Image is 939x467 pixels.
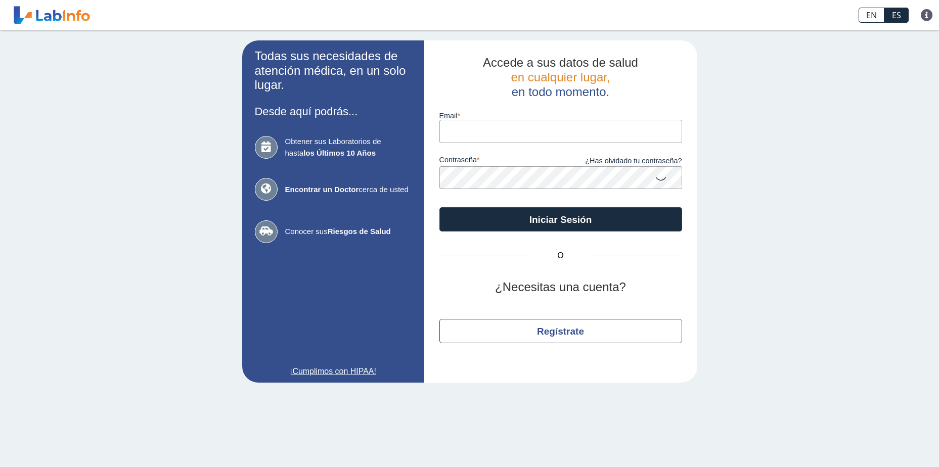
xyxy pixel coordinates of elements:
[511,70,610,84] span: en cualquier lugar,
[561,156,682,167] a: ¿Has olvidado tu contraseña?
[439,112,682,120] label: email
[483,56,638,69] span: Accede a sus datos de salud
[530,250,591,262] span: O
[285,184,412,196] span: cerca de usted
[285,226,412,238] span: Conocer sus
[285,136,412,159] span: Obtener sus Laboratorios de hasta
[512,85,609,99] span: en todo momento.
[255,49,412,92] h2: Todas sus necesidades de atención médica, en un solo lugar.
[328,227,391,236] b: Riesgos de Salud
[884,8,909,23] a: ES
[439,280,682,295] h2: ¿Necesitas una cuenta?
[859,8,884,23] a: EN
[303,149,376,157] b: los Últimos 10 Años
[439,319,682,343] button: Regístrate
[255,105,412,118] h3: Desde aquí podrás...
[439,207,682,231] button: Iniciar Sesión
[439,156,561,167] label: contraseña
[285,185,359,194] b: Encontrar un Doctor
[255,365,412,378] a: ¡Cumplimos con HIPAA!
